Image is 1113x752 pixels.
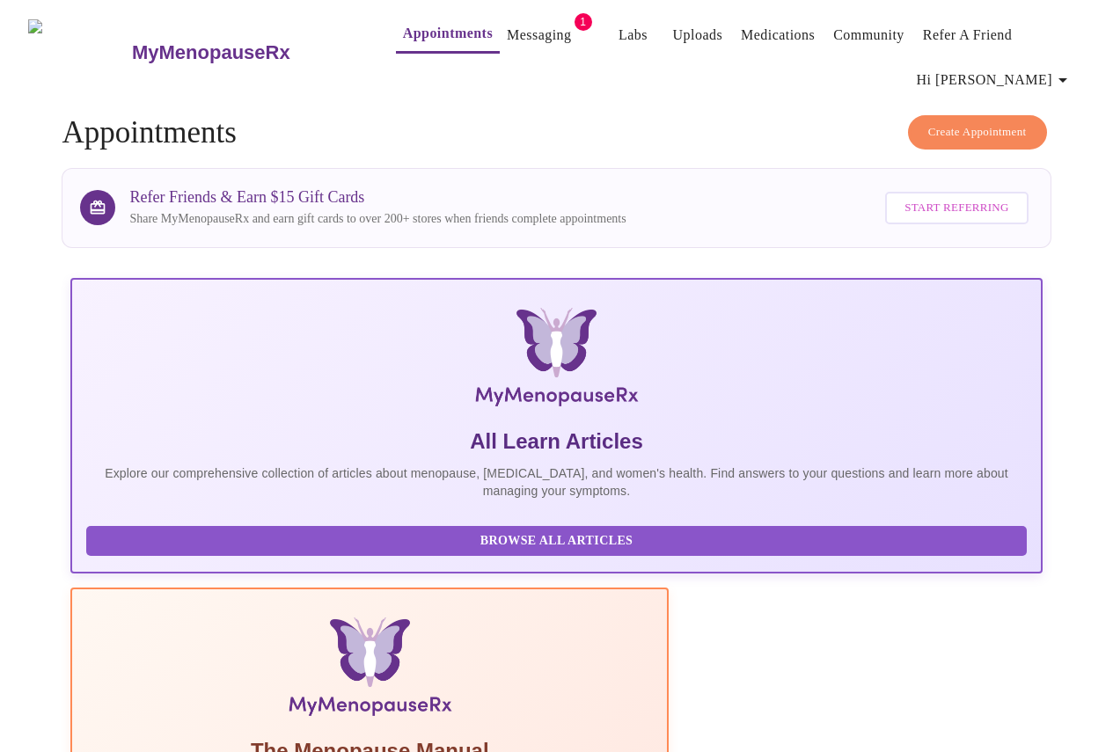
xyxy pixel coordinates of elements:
a: Medications [741,23,815,47]
button: Appointments [396,16,500,54]
button: Refer a Friend [916,18,1020,53]
h3: Refer Friends & Earn $15 Gift Cards [129,188,626,207]
p: Explore our comprehensive collection of articles about menopause, [MEDICAL_DATA], and women's hea... [86,464,1026,500]
a: Appointments [403,21,493,46]
h4: Appointments [62,115,1051,150]
a: Browse All Articles [86,532,1030,547]
p: Share MyMenopauseRx and earn gift cards to over 200+ stores when friends complete appointments [129,210,626,228]
span: 1 [575,13,592,31]
button: Hi [PERSON_NAME] [910,62,1080,98]
a: Messaging [507,23,571,47]
button: Uploads [666,18,730,53]
a: Start Referring [881,183,1032,233]
span: Hi [PERSON_NAME] [917,68,1073,92]
h3: MyMenopauseRx [132,41,290,64]
a: Labs [619,23,648,47]
span: Start Referring [904,198,1008,218]
button: Messaging [500,18,578,53]
button: Start Referring [885,192,1028,224]
button: Browse All Articles [86,526,1026,557]
img: MyMenopauseRx Logo [232,308,880,413]
a: Uploads [673,23,723,47]
button: Community [826,18,912,53]
span: Create Appointment [928,122,1027,142]
a: MyMenopauseRx [129,22,360,84]
a: Community [833,23,904,47]
button: Labs [605,18,662,53]
a: Refer a Friend [923,23,1013,47]
button: Create Appointment [908,115,1047,150]
img: MyMenopauseRx Logo [28,19,129,85]
button: Medications [734,18,822,53]
span: Browse All Articles [104,530,1008,552]
img: Menopause Manual [177,617,563,723]
h5: All Learn Articles [86,427,1026,456]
